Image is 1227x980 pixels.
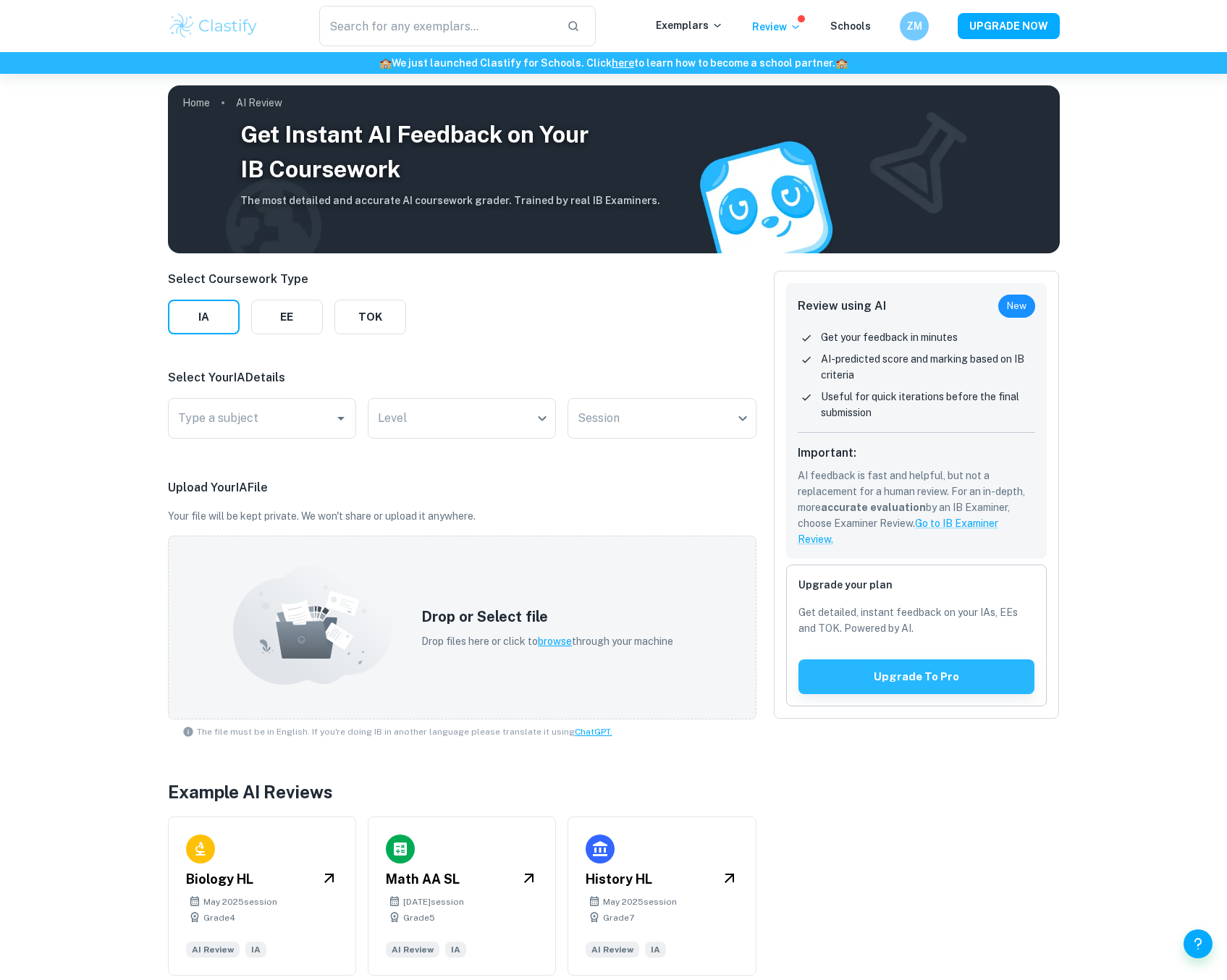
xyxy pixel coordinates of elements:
span: AI Review [386,942,439,958]
span: AI Review [186,942,240,958]
span: New [998,299,1035,313]
button: Open [331,408,351,428]
p: AI feedback is fast and helpful, but not a replacement for a human review. For an in-depth, more ... [798,468,1036,547]
p: AI-predicted score and marking based on IB criteria [821,351,1036,383]
p: Review [752,19,801,35]
span: browse [538,635,572,647]
a: Schools [830,20,871,32]
span: IA [245,942,266,958]
p: Useful for quick iterations before the final submission [821,389,1036,421]
h6: Important: [798,444,1036,462]
a: Math AA SL[DATE]sessionGrade5AI ReviewIA [368,816,556,976]
p: Drop files here or click to through your machine [421,633,673,649]
span: Grade 5 [403,911,435,924]
p: Select Coursework Type [168,271,406,288]
a: here [612,57,634,69]
span: May 2025 session [603,895,677,908]
h6: The most detailed and accurate AI coursework grader. Trained by real IB Examiners. [240,193,660,208]
h6: Biology HL [186,869,253,890]
span: 🏫 [835,57,848,69]
img: Clastify logo [168,12,260,41]
h6: Review using AI [798,297,886,315]
h4: Example AI Reviews [168,779,756,805]
span: AI Review [586,942,639,958]
button: TOK [334,300,406,334]
p: Exemplars [656,17,723,33]
a: Biology HLMay 2025sessionGrade4AI ReviewIA [168,816,356,976]
a: Home [182,93,210,113]
a: ChatGPT. [575,727,612,737]
span: 🏫 [379,57,392,69]
span: Grade 4 [203,911,235,924]
p: Your file will be kept private. We won't share or upload it anywhere. [168,508,756,524]
p: Select Your IA Details [168,369,756,386]
h6: We just launched Clastify for Schools. Click to learn how to become a school partner. [3,55,1224,71]
span: [DATE] session [403,895,464,908]
img: AI Review Cover [168,85,1060,253]
span: The file must be in English. If you're doing IB in another language please translate it using [197,725,612,738]
button: Upgrade to pro [798,659,1035,694]
h3: Get Instant AI Feedback on Your IB Coursework [240,117,660,187]
span: May 2025 session [203,895,277,908]
button: EE [251,300,323,334]
h6: ZM [906,18,922,34]
h6: History HL [586,869,652,890]
span: IA [445,942,466,958]
button: ZM [900,12,929,41]
input: Search for any exemplars... [319,6,556,46]
a: History HLMay 2025sessionGrade7AI ReviewIA [568,816,756,976]
p: Get detailed, instant feedback on your IAs, EEs and TOK. Powered by AI. [798,604,1035,636]
h5: Drop or Select file [421,606,673,628]
p: AI Review [236,95,282,111]
button: IA [168,300,240,334]
button: UPGRADE NOW [958,13,1060,39]
span: Grade 7 [603,911,634,924]
p: Upload Your IA File [168,479,756,497]
h6: Upgrade your plan [798,577,1035,593]
h6: Math AA SL [386,869,460,890]
p: Get your feedback in minutes [821,329,958,345]
button: Help and Feedback [1184,929,1213,958]
span: IA [645,942,666,958]
b: accurate evaluation [821,502,926,513]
